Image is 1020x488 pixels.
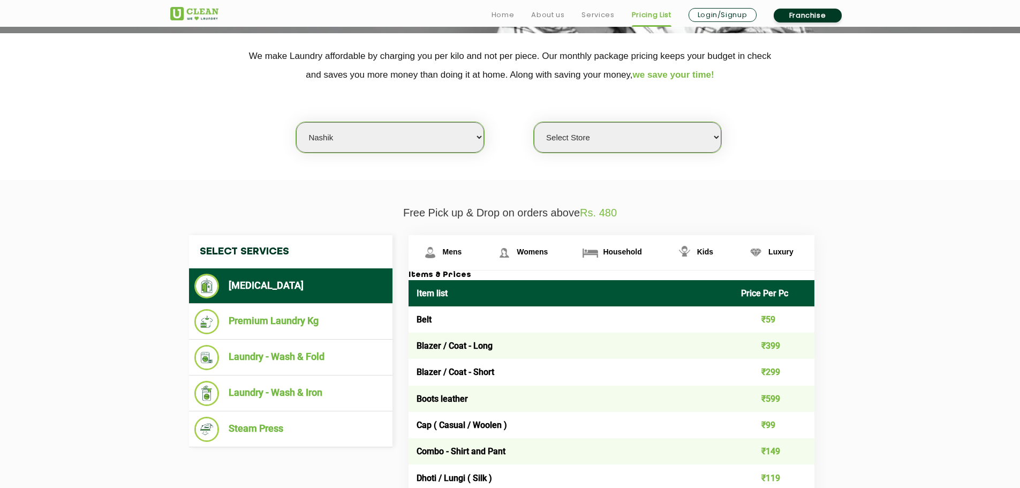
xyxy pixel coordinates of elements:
[194,309,387,334] li: Premium Laundry Kg
[768,247,794,256] span: Luxury
[689,8,757,22] a: Login/Signup
[409,438,734,464] td: Combo - Shirt and Pant
[733,306,814,333] td: ₹59
[409,359,734,385] td: Blazer / Coat - Short
[580,207,617,219] span: Rs. 480
[194,274,220,298] img: Dry Cleaning
[194,309,220,334] img: Premium Laundry Kg
[170,7,218,20] img: UClean Laundry and Dry Cleaning
[409,333,734,359] td: Blazer / Coat - Long
[495,243,513,262] img: Womens
[409,280,734,306] th: Item list
[409,306,734,333] td: Belt
[774,9,842,22] a: Franchise
[492,9,515,21] a: Home
[733,359,814,385] td: ₹299
[697,247,713,256] span: Kids
[633,70,714,80] span: we save your time!
[170,47,850,84] p: We make Laundry affordable by charging you per kilo and not per piece. Our monthly package pricin...
[733,386,814,412] td: ₹599
[517,247,548,256] span: Womens
[194,417,387,442] li: Steam Press
[409,386,734,412] td: Boots leather
[443,247,462,256] span: Mens
[581,9,614,21] a: Services
[531,9,564,21] a: About us
[194,345,387,370] li: Laundry - Wash & Fold
[194,417,220,442] img: Steam Press
[581,243,600,262] img: Household
[733,412,814,438] td: ₹99
[409,271,814,280] h3: Items & Prices
[603,247,641,256] span: Household
[194,381,387,406] li: Laundry - Wash & Iron
[170,207,850,219] p: Free Pick up & Drop on orders above
[675,243,694,262] img: Kids
[733,280,814,306] th: Price Per Pc
[733,333,814,359] td: ₹399
[189,235,392,268] h4: Select Services
[194,345,220,370] img: Laundry - Wash & Fold
[733,438,814,464] td: ₹149
[194,274,387,298] li: [MEDICAL_DATA]
[194,381,220,406] img: Laundry - Wash & Iron
[746,243,765,262] img: Luxury
[421,243,440,262] img: Mens
[632,9,671,21] a: Pricing List
[409,412,734,438] td: Cap ( Casual / Woolen )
